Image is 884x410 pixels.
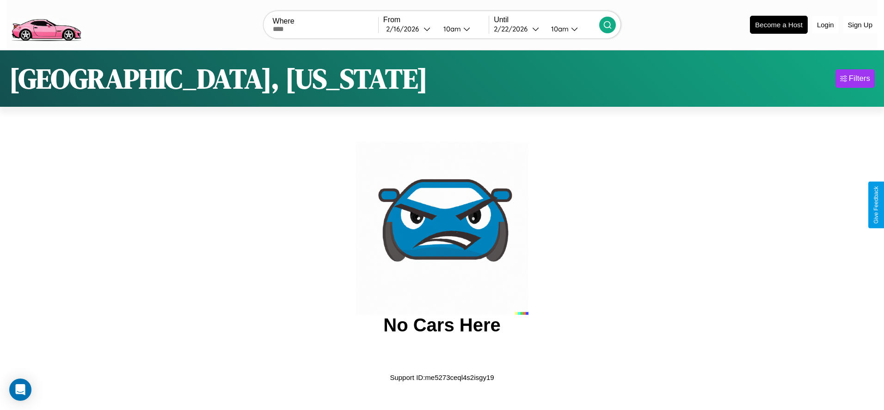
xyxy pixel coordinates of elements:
img: logo [7,5,85,43]
button: 10am [544,24,599,34]
div: Open Intercom Messenger [9,379,31,401]
div: Filters [849,74,870,83]
div: Give Feedback [873,186,879,224]
button: 2/16/2026 [383,24,436,34]
button: Login [812,16,839,33]
div: 2 / 16 / 2026 [386,24,424,33]
button: Sign Up [843,16,877,33]
h2: No Cars Here [383,315,500,336]
label: From [383,16,489,24]
button: 10am [436,24,489,34]
div: 2 / 22 / 2026 [494,24,532,33]
label: Where [273,17,378,25]
label: Until [494,16,599,24]
button: Filters [835,69,875,88]
p: Support ID: me5273ceql4s2isgy19 [390,371,494,384]
div: 10am [546,24,571,33]
button: Become a Host [750,16,808,34]
div: 10am [439,24,463,33]
h1: [GEOGRAPHIC_DATA], [US_STATE] [9,60,428,98]
img: car [356,142,528,315]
